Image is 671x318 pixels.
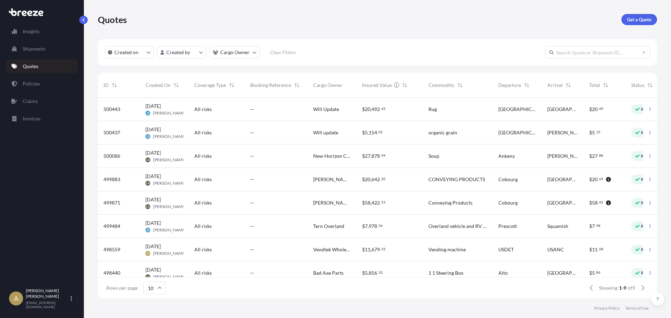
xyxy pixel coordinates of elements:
[146,156,150,163] span: CA
[23,115,41,122] p: Invoices
[23,63,38,70] p: Quotes
[146,203,150,210] span: CA
[103,82,109,89] span: ID
[599,178,603,180] span: 64
[365,107,370,112] span: 20
[194,199,212,206] span: All risks
[103,129,120,136] span: 500437
[594,305,620,311] a: Privacy Policy
[250,129,254,136] span: —
[365,130,368,135] span: 5
[145,126,161,133] span: [DATE]
[598,108,599,110] span: .
[210,46,260,59] button: cargoOwner Filter options
[362,271,365,275] span: $
[362,154,365,158] span: $
[23,98,38,105] p: Claims
[599,154,603,157] span: 88
[380,248,381,250] span: .
[26,301,69,309] p: [EMAIL_ADDRESS][DOMAIN_NAME]
[377,131,378,133] span: .
[362,107,365,112] span: $
[6,59,78,73] a: Quotes
[381,201,385,204] span: 53
[313,223,344,230] span: Tern Overland
[547,199,578,206] span: [GEOGRAPHIC_DATA]
[370,154,371,158] span: ,
[547,269,578,276] span: [GEOGRAPHIC_DATA]
[378,131,383,133] span: 02
[362,224,365,229] span: $
[598,248,599,250] span: .
[145,173,161,180] span: [DATE]
[362,177,365,182] span: $
[153,134,186,139] span: [PERSON_NAME]
[547,106,578,113] span: [GEOGRAPHIC_DATA]
[23,80,40,87] p: Policies
[641,200,653,206] p: Ready
[589,224,592,229] span: $
[371,154,380,158] span: 878
[23,45,45,52] p: Shipments
[646,81,654,89] button: Sort
[194,153,212,160] span: All risks
[6,24,78,38] a: Insights
[153,251,186,256] span: [PERSON_NAME]
[380,108,381,110] span: .
[498,153,515,160] span: Ankeny
[498,129,536,136] span: [GEOGRAPHIC_DATA]
[365,247,370,252] span: 11
[145,266,161,273] span: [DATE]
[313,246,351,253] span: Vendtek Wholesale
[194,223,212,230] span: All risks
[599,201,603,204] span: 42
[599,108,603,110] span: 49
[250,269,254,276] span: —
[547,129,578,136] span: [PERSON_NAME]
[194,246,212,253] span: All risks
[589,247,592,252] span: $
[362,247,365,252] span: $
[598,154,599,157] span: .
[498,106,536,113] span: [GEOGRAPHIC_DATA]
[625,305,649,311] a: Terms of Use
[381,248,385,250] span: 33
[6,42,78,56] a: Shipments
[103,269,120,276] span: 498440
[145,220,161,227] span: [DATE]
[368,130,369,135] span: ,
[263,47,302,58] button: Clear Filters
[378,224,383,227] span: 56
[103,199,120,206] span: 499871
[153,180,186,186] span: [PERSON_NAME]
[172,81,180,89] button: Sort
[595,131,596,133] span: .
[598,178,599,180] span: .
[428,223,487,230] span: Overland vehicle and RV Windows and doors.
[428,199,472,206] span: Conveying Products
[103,106,120,113] span: 500443
[371,107,380,112] span: 492
[103,246,120,253] span: 498559
[595,224,596,227] span: .
[110,81,118,89] button: Sort
[362,130,365,135] span: $
[380,178,381,180] span: .
[595,271,596,274] span: .
[365,177,370,182] span: 20
[114,49,138,56] p: Created on
[313,199,351,206] span: [PERSON_NAME] Conveying Products
[401,81,409,89] button: Sort
[313,106,339,113] span: Will Update
[313,153,351,160] span: New Horizon Cuisine
[498,223,517,230] span: Prescott
[381,178,385,180] span: 20
[619,284,626,291] span: 1-9
[381,154,385,157] span: 94
[547,82,563,89] span: Arrival
[270,49,296,56] p: Clear Filters
[428,176,485,183] span: CONVEYING PRODUCTS
[146,110,149,117] span: JS
[103,153,120,160] span: 500086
